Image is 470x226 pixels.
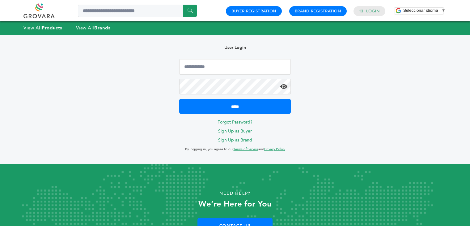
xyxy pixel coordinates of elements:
a: Sign Up as Buyer [218,128,252,134]
a: Buyer Registration [231,8,276,14]
a: View AllBrands [76,25,111,31]
strong: We’re Here for You [198,198,272,210]
a: Forgot Password? [218,119,252,125]
b: User Login [224,45,246,50]
input: Password [179,79,290,94]
a: Terms of Service [234,147,258,151]
p: Need Help? [23,189,447,198]
a: Brand Registration [295,8,341,14]
input: Search a product or brand... [78,5,197,17]
span: Seleccionar idioma [403,8,438,13]
input: Email Address [179,59,290,75]
a: Privacy Policy [264,147,285,151]
p: By logging in, you agree to our and [179,146,290,153]
a: Login [366,8,380,14]
a: Seleccionar idioma​ [403,8,446,13]
a: View AllProducts [23,25,62,31]
strong: Brands [94,25,110,31]
span: ▼ [442,8,446,13]
strong: Products [42,25,62,31]
a: Sign Up as Brand [218,137,252,143]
